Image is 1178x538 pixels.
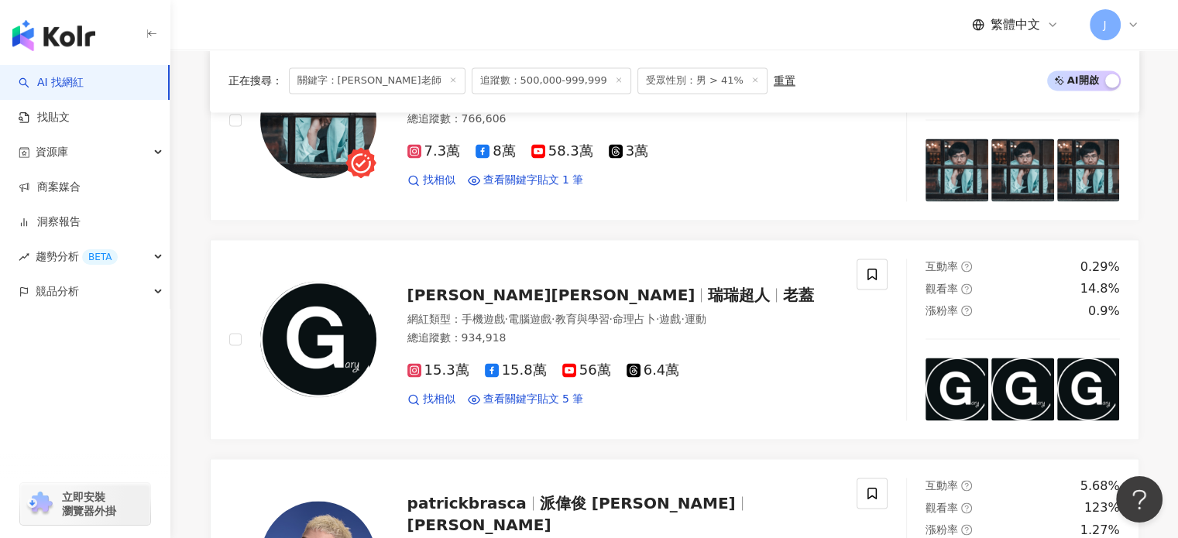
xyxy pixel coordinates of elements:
[210,20,1139,221] a: KOL Avatar黑羽黑羽live網紅類型：實況·藝術與娛樂·日常話題·命理占卜·遊戲總追蹤數：766,6067.3萬8萬58.3萬3萬找相似查看關鍵字貼文 1 筆互動率question-ci...
[407,143,461,159] span: 7.3萬
[926,283,958,295] span: 觀看率
[472,68,631,94] span: 追蹤數：500,000-999,999
[36,239,118,274] span: 趨勢分析
[476,143,515,159] span: 8萬
[1057,139,1120,201] img: post-image
[407,494,527,512] span: patrickbrasca
[540,494,736,512] span: 派偉俊 [PERSON_NAME]
[555,313,609,325] span: 教育與學習
[659,313,681,325] span: 遊戲
[228,75,283,87] span: 正在搜尋 ：
[82,249,118,265] div: BETA
[961,502,972,513] span: question-circle
[991,358,1054,420] img: post-image
[627,362,680,379] span: 6.4萬
[508,313,551,325] span: 電腦遊戲
[926,139,988,201] img: post-image
[407,111,839,127] div: 總追蹤數 ： 766,606
[961,480,972,491] span: question-circle
[468,392,584,407] a: 查看關鍵字貼文 5 筆
[961,305,972,316] span: question-circle
[407,516,551,534] span: [PERSON_NAME]
[483,392,584,407] span: 查看關鍵字貼文 5 筆
[423,173,455,188] span: 找相似
[423,392,455,407] span: 找相似
[1116,476,1163,523] iframe: Help Scout Beacon - Open
[681,313,684,325] span: ·
[19,252,29,262] span: rise
[12,20,95,51] img: logo
[926,502,958,514] span: 觀看率
[609,143,648,159] span: 3萬
[19,110,70,125] a: 找貼文
[961,283,972,294] span: question-circle
[783,286,814,304] span: 老蓋
[613,313,656,325] span: 命理占卜
[1103,16,1106,33] span: J
[562,362,611,379] span: 56萬
[407,331,839,346] div: 總追蹤數 ： 934,918
[289,68,465,94] span: 關鍵字：[PERSON_NAME]老師
[468,173,584,188] a: 查看關鍵字貼文 1 筆
[20,483,150,525] a: chrome extension立即安裝 瀏覽器外掛
[609,313,612,325] span: ·
[483,173,584,188] span: 查看關鍵字貼文 1 筆
[36,135,68,170] span: 資源庫
[656,313,659,325] span: ·
[462,313,505,325] span: 手機遊戲
[1080,259,1120,276] div: 0.29%
[531,143,593,159] span: 58.3萬
[1088,303,1120,320] div: 0.9%
[407,312,839,327] div: 網紅類型 ：
[1080,478,1120,495] div: 5.68%
[407,286,695,304] span: [PERSON_NAME][PERSON_NAME]
[774,75,795,87] div: 重置
[407,173,455,188] a: 找相似
[637,68,768,94] span: 受眾性別：男 > 41%
[407,392,455,407] a: 找相似
[926,304,958,317] span: 漲粉率
[926,260,958,272] span: 互動率
[62,490,116,518] span: 立即安裝 瀏覽器外掛
[685,313,706,325] span: 運動
[991,16,1040,33] span: 繁體中文
[260,62,376,178] img: KOL Avatar
[1080,280,1120,297] div: 14.8%
[708,286,770,304] span: 瑞瑞超人
[961,261,972,272] span: question-circle
[926,358,988,420] img: post-image
[19,214,81,230] a: 洞察報告
[1057,358,1120,420] img: post-image
[260,281,376,397] img: KOL Avatar
[926,523,958,536] span: 漲粉率
[1084,499,1120,516] div: 123%
[505,313,508,325] span: ·
[25,492,55,516] img: chrome extension
[551,313,555,325] span: ·
[19,75,84,91] a: searchAI 找網紅
[961,524,972,535] span: question-circle
[926,479,958,492] span: 互動率
[36,274,79,309] span: 競品分析
[210,239,1139,440] a: KOL Avatar[PERSON_NAME][PERSON_NAME]瑞瑞超人老蓋網紅類型：手機遊戲·電腦遊戲·教育與學習·命理占卜·遊戲·運動總追蹤數：934,91815.3萬15.8萬56...
[991,139,1054,201] img: post-image
[19,180,81,195] a: 商案媒合
[407,362,469,379] span: 15.3萬
[485,362,547,379] span: 15.8萬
